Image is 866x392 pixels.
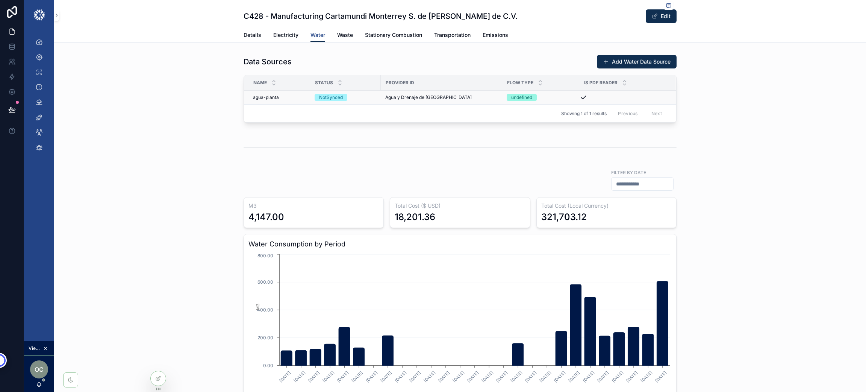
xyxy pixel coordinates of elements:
a: Stationary Combustion [365,28,422,43]
span: Name [253,80,267,86]
text: [DATE] [466,370,480,383]
div: NotSynced [319,94,343,101]
text: [DATE] [452,370,465,383]
tspan: 200.00 [257,335,273,340]
a: Agua y Drenaje de [GEOGRAPHIC_DATA] [385,94,498,100]
span: Showing 1 of 1 results [561,111,607,117]
a: agua-planta [253,94,306,100]
span: Status [315,80,333,86]
text: [DATE] [538,370,552,383]
text: [DATE] [654,370,668,383]
text: [DATE] [321,370,335,383]
text: [DATE] [481,370,494,383]
div: undefined [511,94,532,101]
div: 4,147.00 [248,211,284,223]
a: Emissions [483,28,508,43]
tspan: 800.00 [257,253,273,258]
text: [DATE] [625,370,639,383]
a: Water [310,28,325,43]
span: Stationary Combustion [365,31,422,39]
img: App logo [33,9,45,21]
text: [DATE] [524,370,537,383]
a: Waste [337,28,353,43]
button: Add Water Data Source [597,55,677,68]
span: Provider Id [386,80,414,86]
text: [DATE] [408,370,422,383]
button: Edit [646,9,677,23]
span: Is PDF Reader [584,80,618,86]
h1: Data Sources [244,56,292,67]
text: [DATE] [640,370,653,383]
tspan: M3 [255,304,260,310]
div: 18,201.36 [395,211,435,223]
span: Waste [337,31,353,39]
label: Filter by Date [611,169,646,176]
div: 321,703.12 [541,211,587,223]
text: [DATE] [278,370,292,383]
span: Electricity [273,31,298,39]
span: Transportation [434,31,471,39]
text: [DATE] [336,370,350,383]
a: Details [244,28,261,43]
text: [DATE] [567,370,581,383]
span: agua-planta [253,94,279,100]
a: undefined [507,94,575,101]
h3: Total Cost ($ USD) [395,202,525,210]
text: [DATE] [350,370,364,383]
span: Emissions [483,31,508,39]
text: [DATE] [379,370,393,383]
span: Viewing as [PERSON_NAME] [29,345,41,351]
text: [DATE] [365,370,378,383]
a: NotSynced [315,94,376,101]
h1: C428 - Manufacturing Cartamundi Monterrey S. de [PERSON_NAME] de C.V. [244,11,518,21]
span: Water [310,31,325,39]
div: scrollable content [24,30,54,164]
span: Flow Type [507,80,533,86]
text: [DATE] [437,370,451,383]
a: Transportation [434,28,471,43]
text: [DATE] [423,370,436,383]
span: Details [244,31,261,39]
text: [DATE] [495,370,509,383]
h3: M3 [248,202,379,210]
text: [DATE] [307,370,321,383]
h3: Total Cost (Local Currency) [541,202,672,210]
a: Electricity [273,28,298,43]
tspan: 400.00 [257,307,273,313]
span: Agua y Drenaje de [GEOGRAPHIC_DATA] [385,94,472,100]
text: [DATE] [394,370,407,383]
span: OC [35,365,44,374]
text: [DATE] [509,370,523,383]
h3: Water Consumption by Period [248,239,672,249]
tspan: 600.00 [257,279,273,285]
tspan: 0.00 [263,363,273,368]
text: [DATE] [553,370,566,383]
text: [DATE] [292,370,306,383]
text: [DATE] [611,370,624,383]
text: [DATE] [596,370,610,383]
text: [DATE] [582,370,595,383]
